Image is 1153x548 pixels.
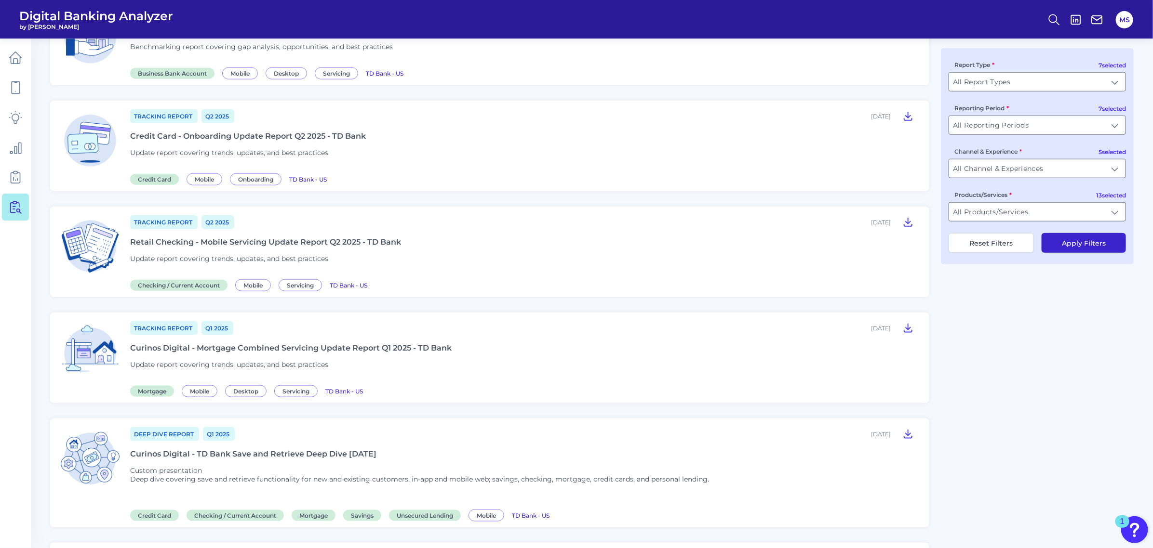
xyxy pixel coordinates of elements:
a: Unsecured Lending [389,510,465,520]
a: Onboarding [230,174,285,183]
a: Mobile [469,510,508,520]
a: Credit Card [130,510,183,520]
span: TD Bank - US [366,70,403,77]
label: Channel & Experience [954,148,1022,155]
span: Servicing [274,385,318,397]
a: Checking / Current Account [130,280,231,289]
a: Q1 2025 [203,427,235,441]
div: Retail Checking - Mobile Servicing Update Report Q2 2025 - TD Bank [130,237,401,247]
button: Credit Card - Onboarding Update Report Q2 2025 - TD Bank [898,108,918,124]
a: Mortgage [130,386,178,395]
span: Servicing [315,67,358,79]
a: Servicing [315,68,362,78]
span: TD Bank - US [289,176,327,183]
button: Curinos Digital - TD Bank Save and Retrieve Deep Dive March 2025 [898,426,918,442]
a: Servicing [274,386,322,395]
span: Update report covering trends, updates, and best practices [130,148,328,157]
span: TD Bank - US [512,512,550,519]
div: [DATE] [871,325,891,332]
span: Credit Card [130,174,179,185]
img: Mortgage [58,320,122,385]
button: Reset Filters [949,233,1034,253]
span: Savings [343,510,381,521]
a: Mobile [182,386,221,395]
span: TD Bank - US [330,282,367,289]
a: Servicing [279,280,326,289]
a: Mortgage [292,510,339,520]
span: Update report covering trends, updates, and best practices [130,254,328,263]
span: Digital Banking Analyzer [19,9,173,23]
span: by [PERSON_NAME] [19,23,173,30]
img: Credit Card [58,426,122,491]
a: Deep Dive Report [130,427,199,441]
div: Curinos Digital - TD Bank Save and Retrieve Deep Dive [DATE] [130,449,376,458]
div: 1 [1120,522,1125,534]
span: Checking / Current Account [130,280,228,291]
span: Checking / Current Account [187,510,284,521]
div: [DATE] [871,431,891,438]
span: Unsecured Lending [389,510,461,521]
span: Mobile [469,509,504,522]
span: Mobile [222,67,258,79]
label: Reporting Period [954,104,1009,112]
a: Mobile [235,280,275,289]
div: [DATE] [871,113,891,120]
a: Checking / Current Account [187,510,288,520]
button: Apply Filters [1042,233,1126,253]
a: Business Bank Account [130,68,218,78]
a: Q2 2025 [201,215,234,229]
a: TD Bank - US [512,510,550,520]
span: Mobile [235,279,271,291]
a: Mobile [187,174,226,183]
a: TD Bank - US [289,174,327,183]
a: Desktop [225,386,270,395]
span: Mobile [187,173,222,185]
p: Deep dive covering save and retrieve functionality for new and existing customers, in-app and mob... [130,475,709,483]
a: TD Bank - US [325,386,363,395]
span: Desktop [225,385,267,397]
span: Update report covering trends, updates, and best practices [130,360,328,369]
img: Credit Card [58,108,122,173]
div: Curinos Digital - Mortgage Combined Servicing Update Report Q1 2025 - TD Bank [130,343,452,352]
a: Savings [343,510,385,520]
span: Onboarding [230,173,282,185]
a: Tracking Report [130,321,198,335]
div: Credit Card - Onboarding Update Report Q2 2025 - TD Bank [130,131,366,141]
button: Curinos Digital - Mortgage Combined Servicing Update Report Q1 2025 - TD Bank [898,320,918,336]
a: Mobile [222,68,262,78]
span: Benchmarking report covering gap analysis, opportunities, and best practices [130,42,393,51]
button: MS [1116,11,1133,28]
a: Tracking Report [130,109,198,123]
span: TD Bank - US [325,388,363,395]
button: Open Resource Center, 1 new notification [1121,516,1148,543]
a: Tracking Report [130,215,198,229]
span: Business Bank Account [130,68,215,79]
a: Desktop [266,68,311,78]
button: Retail Checking - Mobile Servicing Update Report Q2 2025 - TD Bank [898,214,918,230]
span: Servicing [279,279,322,291]
a: Q1 2025 [201,321,233,335]
img: Checking / Current Account [58,214,122,279]
label: Report Type [954,61,994,68]
span: Custom presentation [130,466,202,475]
span: Desktop [266,67,307,79]
a: Credit Card [130,174,183,183]
span: Mobile [182,385,217,397]
div: [DATE] [871,219,891,226]
span: Credit Card [130,510,179,521]
label: Products/Services [954,191,1012,198]
a: TD Bank - US [366,68,403,78]
a: TD Bank - US [330,280,367,289]
span: Mortgage [292,510,335,521]
span: Mortgage [130,386,174,397]
a: Q2 2025 [201,109,234,123]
